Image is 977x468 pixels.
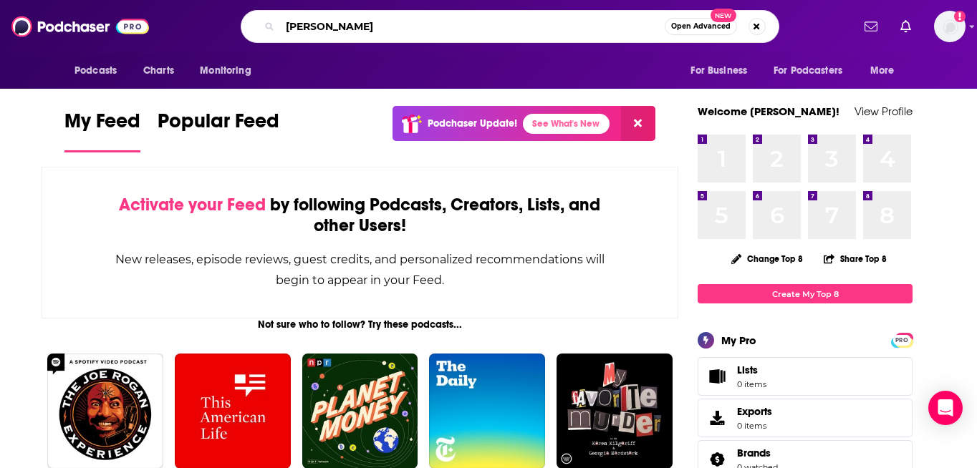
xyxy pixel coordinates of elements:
[860,57,913,84] button: open menu
[241,10,779,43] div: Search podcasts, credits, & more...
[737,447,778,459] a: Brands
[134,57,183,84] a: Charts
[737,405,772,418] span: Exports
[280,15,665,38] input: Search podcasts, credits, & more...
[711,9,736,22] span: New
[11,13,149,40] img: Podchaser - Follow, Share and Rate Podcasts
[523,114,610,134] a: See What's New
[721,333,756,347] div: My Pro
[954,11,966,22] svg: Add a profile image
[737,379,766,389] span: 0 items
[855,104,913,118] a: View Profile
[764,57,863,84] button: open menu
[143,61,174,81] span: Charts
[698,399,913,437] a: Exports
[64,109,140,142] span: My Feed
[698,357,913,396] a: Lists
[895,14,917,39] a: Show notifications dropdown
[114,249,606,291] div: New releases, episode reviews, guest credits, and personalized recommendations will begin to appe...
[703,408,731,428] span: Exports
[680,57,765,84] button: open menu
[64,109,140,152] a: My Feed
[737,421,772,431] span: 0 items
[737,364,758,376] span: Lists
[774,61,842,81] span: For Podcasters
[190,57,269,84] button: open menu
[42,318,678,331] div: Not sure who to follow? Try these podcasts...
[893,335,910,346] span: PRO
[934,11,966,42] img: User Profile
[934,11,966,42] button: Show profile menu
[698,104,839,118] a: Welcome [PERSON_NAME]!
[158,109,279,142] span: Popular Feed
[119,194,266,215] span: Activate your Feed
[893,334,910,345] a: PRO
[703,366,731,386] span: Lists
[158,109,279,152] a: Popular Feed
[690,61,747,81] span: For Business
[934,11,966,42] span: Logged in as rmiremadi
[823,245,887,273] button: Share Top 8
[114,195,606,236] div: by following Podcasts, Creators, Lists, and other Users!
[870,61,895,81] span: More
[64,57,135,84] button: open menu
[200,61,251,81] span: Monitoring
[665,18,737,35] button: Open AdvancedNew
[671,23,731,30] span: Open Advanced
[859,14,883,39] a: Show notifications dropdown
[737,364,766,376] span: Lists
[74,61,117,81] span: Podcasts
[698,284,913,303] a: Create My Top 8
[723,250,812,268] button: Change Top 8
[928,391,963,425] div: Open Intercom Messenger
[737,447,771,459] span: Brands
[428,117,517,130] p: Podchaser Update!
